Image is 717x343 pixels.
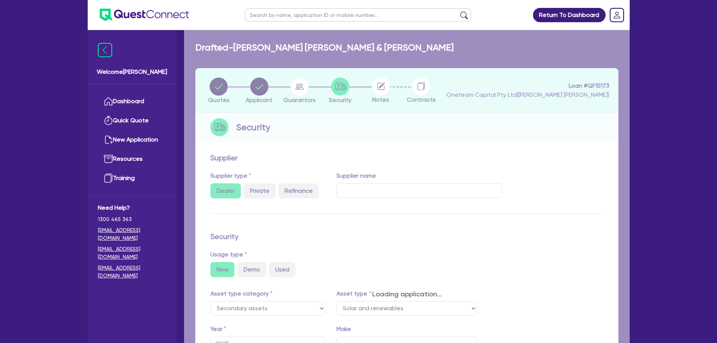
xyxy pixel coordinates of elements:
[98,43,112,57] img: icon-menu-close
[607,5,627,25] a: Dropdown toggle
[98,215,166,223] span: 1300 465 363
[98,226,166,242] a: [EMAIL_ADDRESS][DOMAIN_NAME]
[98,111,166,130] a: Quick Quote
[533,8,606,22] a: Return To Dashboard
[98,130,166,149] a: New Application
[97,67,167,76] span: Welcome [PERSON_NAME]
[98,203,166,212] span: Need Help?
[98,169,166,188] a: Training
[245,8,471,21] input: Search by name, application ID or mobile number...
[104,174,113,183] img: training
[104,116,113,125] img: quick-quote
[100,9,189,21] img: quest-connect-logo-blue
[98,245,166,261] a: [EMAIL_ADDRESS][DOMAIN_NAME]
[184,289,630,299] div: Loading application...
[98,264,166,280] a: [EMAIL_ADDRESS][DOMAIN_NAME]
[98,149,166,169] a: Resources
[104,135,113,144] img: new-application
[104,154,113,163] img: resources
[98,92,166,111] a: Dashboard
